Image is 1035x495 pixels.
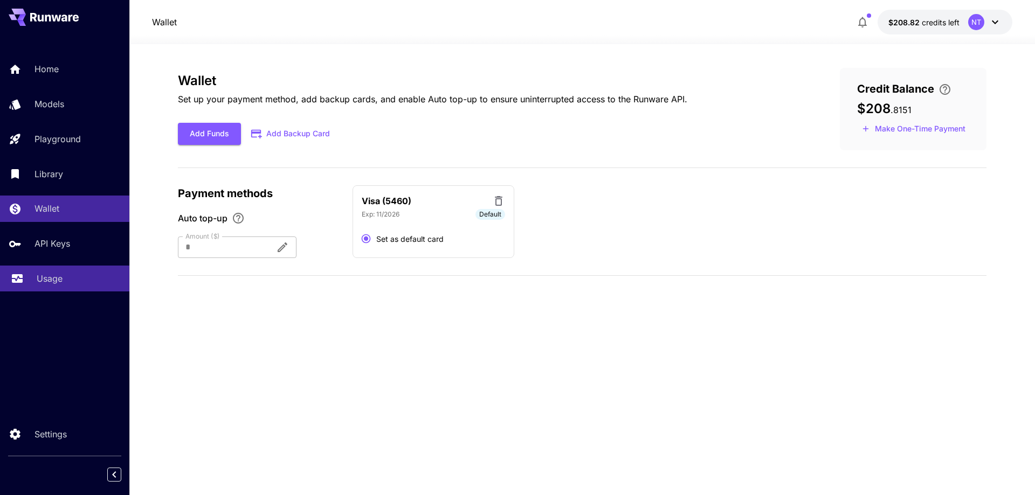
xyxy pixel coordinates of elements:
p: Library [34,168,63,180]
span: credits left [922,18,960,27]
span: Set as default card [376,233,444,245]
span: $208.82 [888,18,922,27]
p: Home [34,62,59,75]
p: Playground [34,133,81,145]
a: Wallet [152,16,177,29]
span: $208 [857,101,891,116]
p: Settings [34,428,67,441]
span: Default [475,210,505,219]
div: NT [968,14,984,30]
p: Usage [37,272,63,285]
button: Enable Auto top-up to ensure uninterrupted service. We'll automatically bill the chosen amount wh... [227,212,249,225]
button: Add Backup Card [241,123,341,144]
span: Auto top-up [178,212,227,225]
p: Visa (5460) [362,194,411,207]
div: Collapse sidebar [115,465,129,484]
p: Wallet [34,202,59,215]
p: Payment methods [178,185,340,201]
p: Set up your payment method, add backup cards, and enable Auto top-up to ensure uninterrupted acce... [178,93,687,106]
button: Make a one-time, non-recurring payment [857,121,970,137]
nav: breadcrumb [152,16,177,29]
button: Add Funds [178,123,241,145]
div: $208.8151 [888,17,960,28]
label: Amount ($) [185,232,220,241]
button: $208.8151NT [878,10,1012,34]
span: Credit Balance [857,81,934,97]
p: Exp: 11/2026 [362,210,399,219]
p: API Keys [34,237,70,250]
button: Collapse sidebar [107,468,121,482]
button: Enter your card details and choose an Auto top-up amount to avoid service interruptions. We'll au... [934,83,956,96]
h3: Wallet [178,73,687,88]
span: . 8151 [891,104,912,115]
p: Models [34,97,64,110]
